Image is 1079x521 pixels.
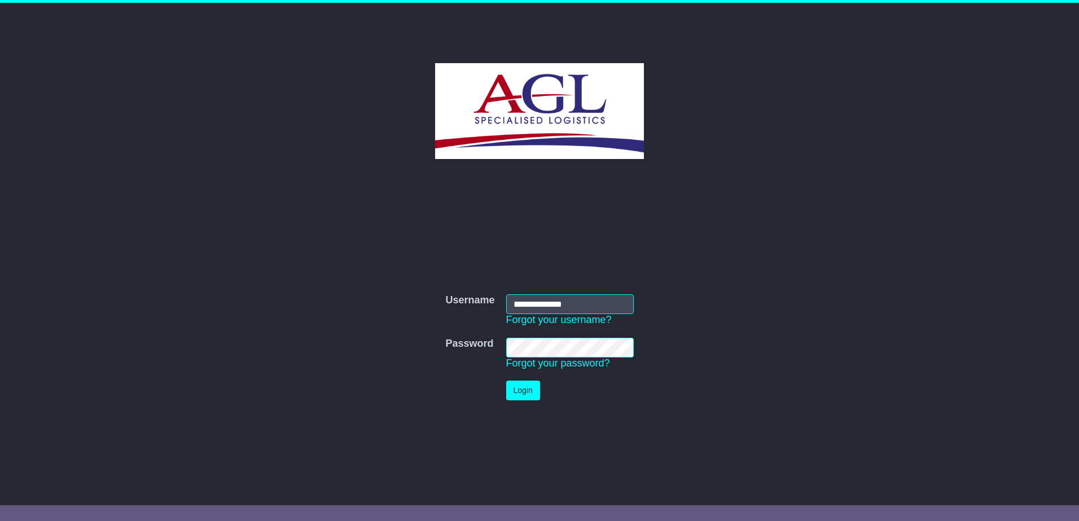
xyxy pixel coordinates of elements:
[506,357,610,369] a: Forgot your password?
[445,294,494,307] label: Username
[506,314,612,325] a: Forgot your username?
[506,381,540,400] button: Login
[435,63,643,159] img: AGL SPECIALISED LOGISTICS
[445,338,493,350] label: Password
